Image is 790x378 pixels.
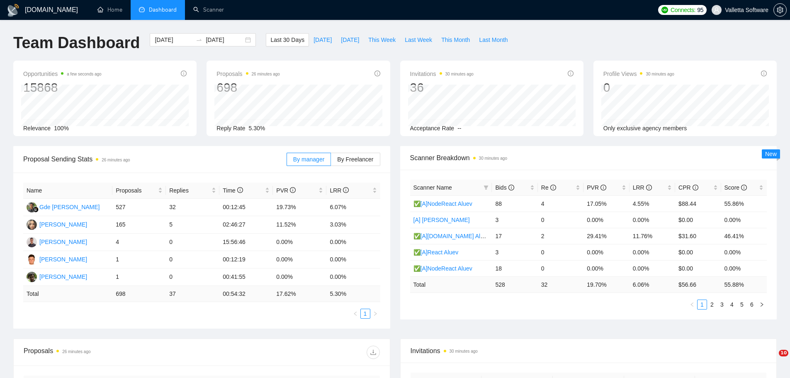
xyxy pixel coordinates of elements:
td: 11.52% [273,216,326,234]
time: 30 minutes ago [646,72,674,76]
span: 100% [54,125,69,132]
td: 0 [538,212,583,228]
iframe: Intercom live chat [762,350,782,370]
time: 26 minutes ago [62,349,90,354]
td: 17.05% [583,195,629,212]
span: info-circle [761,71,767,76]
td: 2 [538,228,583,244]
span: LRR [330,187,349,194]
td: 0.00% [326,268,380,286]
td: 0.00% [721,260,767,276]
span: Replies [169,186,210,195]
td: 0 [166,251,219,268]
td: 0.00% [630,244,675,260]
span: 10 [779,350,788,356]
td: 3 [492,212,537,228]
td: Total [410,276,492,293]
span: By manager [293,156,324,163]
img: upwork-logo.png [661,7,668,13]
a: [A] [PERSON_NAME] [413,217,470,223]
img: GK [27,202,37,212]
td: 3.03% [326,216,380,234]
th: Replies [166,183,219,199]
a: MT[PERSON_NAME] [27,273,87,280]
th: Name [23,183,112,199]
td: 17.62 % [273,286,326,302]
li: 2 [707,300,717,310]
li: 3 [717,300,727,310]
span: Opportunities [23,69,102,79]
td: 0.00% [326,251,380,268]
td: 0.00% [721,244,767,260]
td: 37 [166,286,219,302]
a: GKGde [PERSON_NAME] [27,203,100,210]
button: Last 30 Days [266,33,309,46]
a: VS[PERSON_NAME] [27,221,87,227]
td: 0 [538,260,583,276]
td: 0 [166,268,219,286]
span: Time [223,187,243,194]
button: [DATE] [309,33,336,46]
li: Previous Page [350,309,360,319]
li: Next Page [757,300,767,310]
td: 32 [538,276,583,293]
img: VS [27,219,37,230]
span: LRR [633,184,652,191]
td: 88 [492,195,537,212]
span: Proposal Sending Stats [23,154,287,164]
a: 2 [707,300,717,309]
span: info-circle [343,187,349,193]
a: searchScanner [193,6,224,13]
span: Invitations [410,69,474,79]
span: right [373,311,378,316]
span: Last Month [479,35,508,44]
span: filter [482,181,490,194]
button: Last Week [400,33,437,46]
td: 0.00% [326,234,380,251]
span: Profile Views [603,69,674,79]
td: 0 [538,244,583,260]
a: setting [773,7,787,13]
button: download [367,346,380,359]
td: 4 [538,195,583,212]
td: 1 [112,251,166,268]
img: MK [27,237,37,247]
button: right [757,300,767,310]
span: info-circle [237,187,243,193]
td: $88.44 [675,195,721,212]
td: 19.70 % [583,276,629,293]
input: Start date [155,35,192,44]
td: 0.00% [583,212,629,228]
span: info-circle [550,185,556,190]
td: 46.41% [721,228,767,244]
span: Scanner Breakdown [410,153,767,163]
li: 6 [747,300,757,310]
td: Total [23,286,112,302]
td: $31.60 [675,228,721,244]
td: 00:54:32 [219,286,273,302]
span: Last Week [405,35,432,44]
a: ✅[A]React Aluev [413,249,459,256]
a: ✅[A]NodeReact Aluev [413,200,472,207]
a: 1 [361,309,370,318]
span: filter [484,185,489,190]
span: to [196,37,202,43]
td: 19.73% [273,199,326,216]
span: By Freelancer [337,156,373,163]
li: 1 [360,309,370,319]
td: 11.76% [630,228,675,244]
div: 0 [603,80,674,95]
time: 26 minutes ago [252,72,280,76]
button: [DATE] [336,33,364,46]
span: 5.30% [249,125,265,132]
a: MK[PERSON_NAME] [27,238,87,245]
time: a few seconds ago [67,72,101,76]
td: 17 [492,228,537,244]
span: PVR [587,184,606,191]
time: 30 minutes ago [450,349,478,354]
span: Reply Rate [216,125,245,132]
span: info-circle [508,185,514,190]
td: $ 56.66 [675,276,721,293]
span: Dashboard [149,6,177,13]
td: 29.41% [583,228,629,244]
